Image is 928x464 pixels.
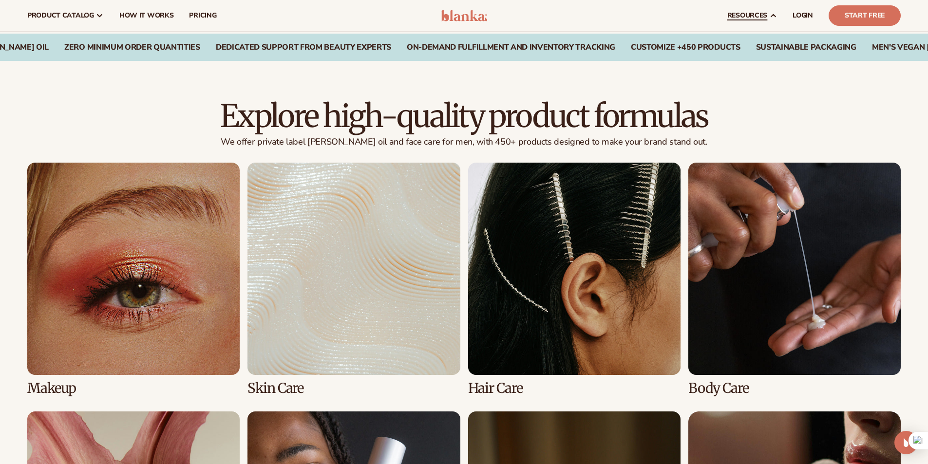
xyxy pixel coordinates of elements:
[119,12,174,19] span: How It Works
[27,163,240,396] div: 1 / 8
[247,163,460,396] div: 2 / 8
[27,137,901,148] p: We offer private label [PERSON_NAME] oil and face care for men, with 450+ products designed to ma...
[894,431,918,454] div: Open Intercom Messenger
[829,5,901,26] a: Start Free
[189,12,216,19] span: pricing
[688,163,901,396] div: 4 / 8
[64,43,200,52] div: Zero Minimum Order QuantitieS
[27,12,94,19] span: product catalog
[441,10,487,21] img: logo
[688,381,901,396] h3: Body Care
[631,43,740,52] div: CUSTOMIZE +450 PRODUCTS
[216,43,391,52] div: Dedicated Support From Beauty Experts
[727,12,767,19] span: resources
[407,43,615,52] div: On-Demand Fulfillment and Inventory Tracking
[27,381,240,396] h3: Makeup
[468,163,681,396] div: 3 / 8
[756,43,856,52] div: SUSTAINABLE PACKAGING
[468,381,681,396] h3: Hair Care
[247,381,460,396] h3: Skin Care
[27,100,901,132] h2: Explore high-quality product formulas
[793,12,813,19] span: LOGIN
